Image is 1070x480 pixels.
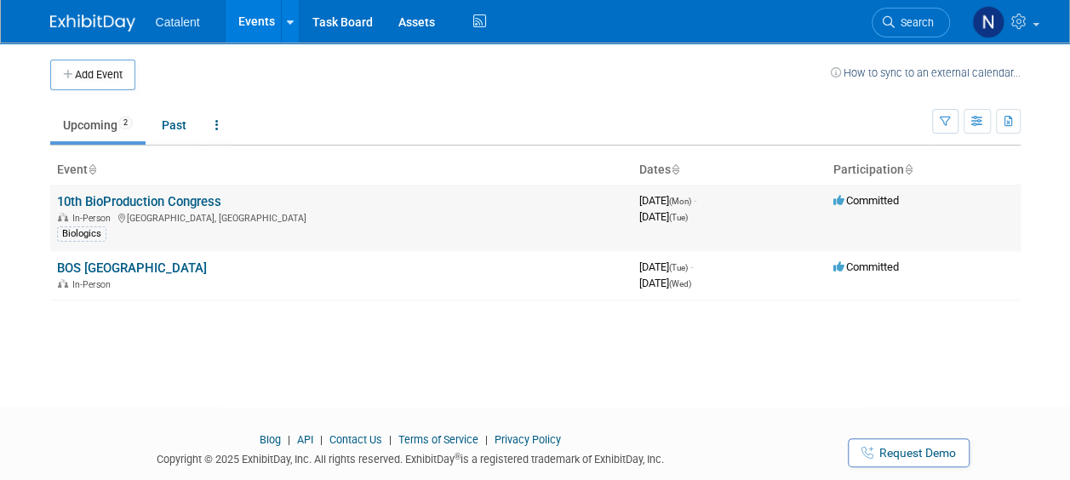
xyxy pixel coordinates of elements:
img: Nicole Bullock [972,6,1004,38]
span: [DATE] [639,277,691,289]
a: Sort by Event Name [88,163,96,176]
span: (Mon) [669,197,691,206]
a: Contact Us [329,433,382,446]
a: BOS [GEOGRAPHIC_DATA] [57,260,207,276]
span: In-Person [72,279,116,290]
span: (Wed) [669,279,691,289]
a: Past [149,109,199,141]
span: [DATE] [639,194,696,207]
a: Terms of Service [398,433,478,446]
span: | [385,433,396,446]
a: How to sync to an external calendar... [831,66,1021,79]
th: Dates [632,156,827,185]
span: Committed [833,194,899,207]
span: (Tue) [669,263,688,272]
span: | [481,433,492,446]
img: ExhibitDay [50,14,135,31]
div: Copyright © 2025 ExhibitDay, Inc. All rights reserved. ExhibitDay is a registered trademark of Ex... [50,448,772,467]
div: Biologics [57,226,106,242]
button: Add Event [50,60,135,90]
span: [DATE] [639,210,688,223]
span: | [316,433,327,446]
a: Upcoming2 [50,109,146,141]
a: Sort by Participation Type [904,163,913,176]
a: 10th BioProduction Congress [57,194,221,209]
a: Privacy Policy [495,433,561,446]
th: Event [50,156,632,185]
span: Committed [833,260,899,273]
a: API [297,433,313,446]
span: | [283,433,295,446]
span: In-Person [72,213,116,224]
a: Request Demo [848,438,970,467]
a: Search [872,8,950,37]
span: - [694,194,696,207]
sup: ® [455,452,461,461]
span: Search [895,16,934,29]
a: Sort by Start Date [671,163,679,176]
th: Participation [827,156,1021,185]
span: (Tue) [669,213,688,222]
div: [GEOGRAPHIC_DATA], [GEOGRAPHIC_DATA] [57,210,626,224]
span: [DATE] [639,260,693,273]
span: Catalent [156,15,200,29]
span: 2 [118,117,133,129]
a: Blog [260,433,281,446]
img: In-Person Event [58,213,68,221]
img: In-Person Event [58,279,68,288]
span: - [690,260,693,273]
